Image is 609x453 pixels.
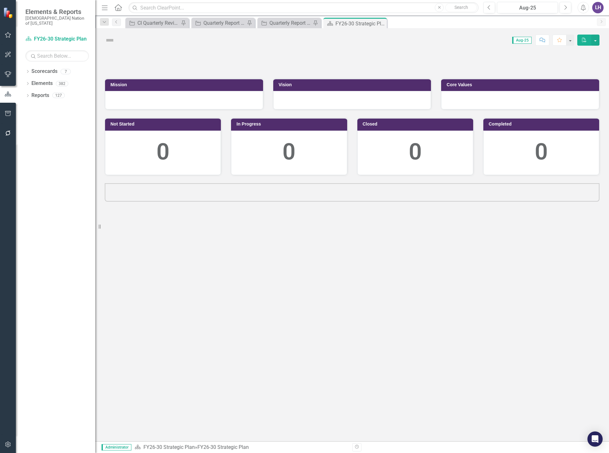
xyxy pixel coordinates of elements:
[499,4,556,12] div: Aug-25
[364,136,467,168] div: 0
[236,122,344,126] h3: In Progress
[112,136,214,168] div: 0
[587,431,603,447] div: Open Intercom Messenger
[454,5,468,10] span: Search
[105,35,115,45] img: Not Defined
[135,444,348,451] div: »
[335,20,385,28] div: FY26-30 Strategic Plan
[129,2,479,13] input: Search ClearPoint...
[193,19,245,27] a: Quarterly Report Review
[110,82,260,87] h3: Mission
[490,136,592,168] div: 0
[25,8,89,16] span: Elements & Reports
[203,19,245,27] div: Quarterly Report Review
[3,7,14,18] img: ClearPoint Strategy
[31,80,53,87] a: Elements
[447,82,596,87] h3: Core Values
[489,122,596,126] h3: Completed
[25,50,89,61] input: Search Below...
[56,81,68,86] div: 382
[110,122,218,126] h3: Not Started
[52,93,65,98] div: 127
[31,92,49,99] a: Reports
[279,82,428,87] h3: Vision
[31,68,57,75] a: Scorecards
[25,16,89,26] small: [DEMOGRAPHIC_DATA] Nation of [US_STATE]
[259,19,311,27] a: Quarterly Report Review (No Next Steps)
[497,2,558,13] button: Aug-25
[269,19,311,27] div: Quarterly Report Review (No Next Steps)
[197,444,249,450] div: FY26-30 Strategic Plan
[61,69,71,74] div: 7
[592,2,604,13] button: LH
[238,136,340,168] div: 0
[143,444,195,450] a: FY26-30 Strategic Plan
[102,444,131,450] span: Administrator
[137,19,179,27] div: CI Quarterly Review
[25,36,89,43] a: FY26-30 Strategic Plan
[512,37,532,44] span: Aug-25
[445,3,477,12] button: Search
[127,19,179,27] a: CI Quarterly Review
[363,122,470,126] h3: Closed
